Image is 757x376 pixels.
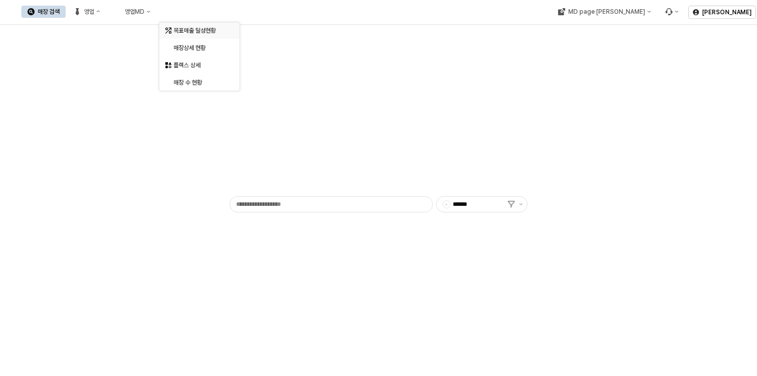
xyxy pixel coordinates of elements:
[159,22,240,91] div: Select an option
[84,8,94,15] div: 영업
[38,8,60,15] div: 매장 검색
[68,6,106,18] button: 영업
[688,6,756,19] button: [PERSON_NAME]
[125,8,144,15] div: 영업MD
[568,8,645,15] div: MD page [PERSON_NAME]
[551,6,657,18] button: MD page [PERSON_NAME]
[515,197,527,212] button: 제안 사항 표시
[21,6,66,18] button: 매장 검색
[659,6,684,18] div: Menu item 6
[551,6,657,18] div: MD page 이동
[108,6,157,18] button: 영업MD
[443,201,450,208] span: -
[173,78,227,87] div: 매장 수 현황
[173,44,227,52] div: 매장상세 현황
[702,8,751,16] p: [PERSON_NAME]
[173,61,227,69] div: 플렉스 상세
[173,26,227,35] div: 목표매출 달성현황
